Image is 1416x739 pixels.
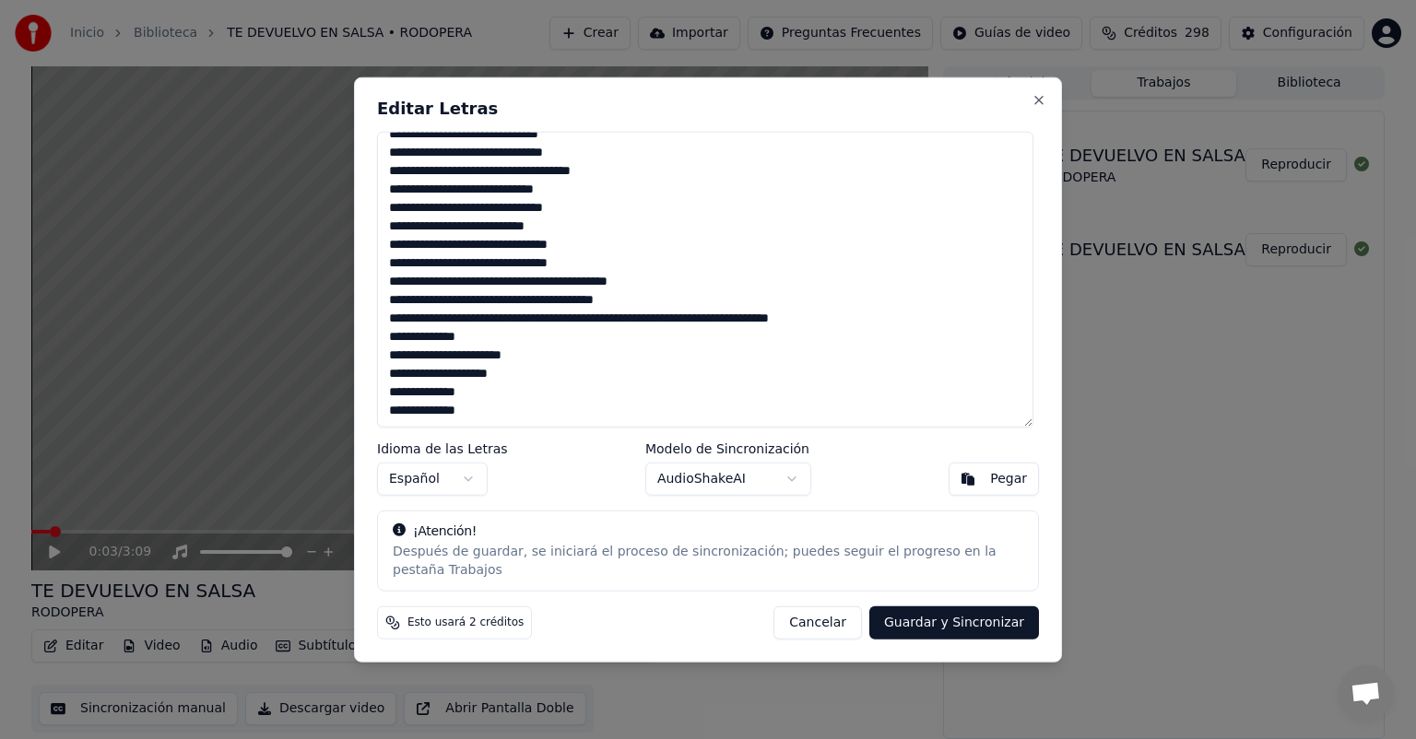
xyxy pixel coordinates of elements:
[773,605,862,639] button: Cancelar
[393,542,1023,579] div: Después de guardar, se iniciará el proceso de sincronización; puedes seguir el progreso en la pes...
[869,605,1039,639] button: Guardar y Sincronizar
[393,522,1023,540] div: ¡Atención!
[377,441,508,454] label: Idioma de las Letras
[645,441,811,454] label: Modelo de Sincronización
[949,462,1039,495] button: Pegar
[407,615,524,629] span: Esto usará 2 créditos
[377,100,1039,117] h2: Editar Letras
[990,469,1027,487] div: Pegar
